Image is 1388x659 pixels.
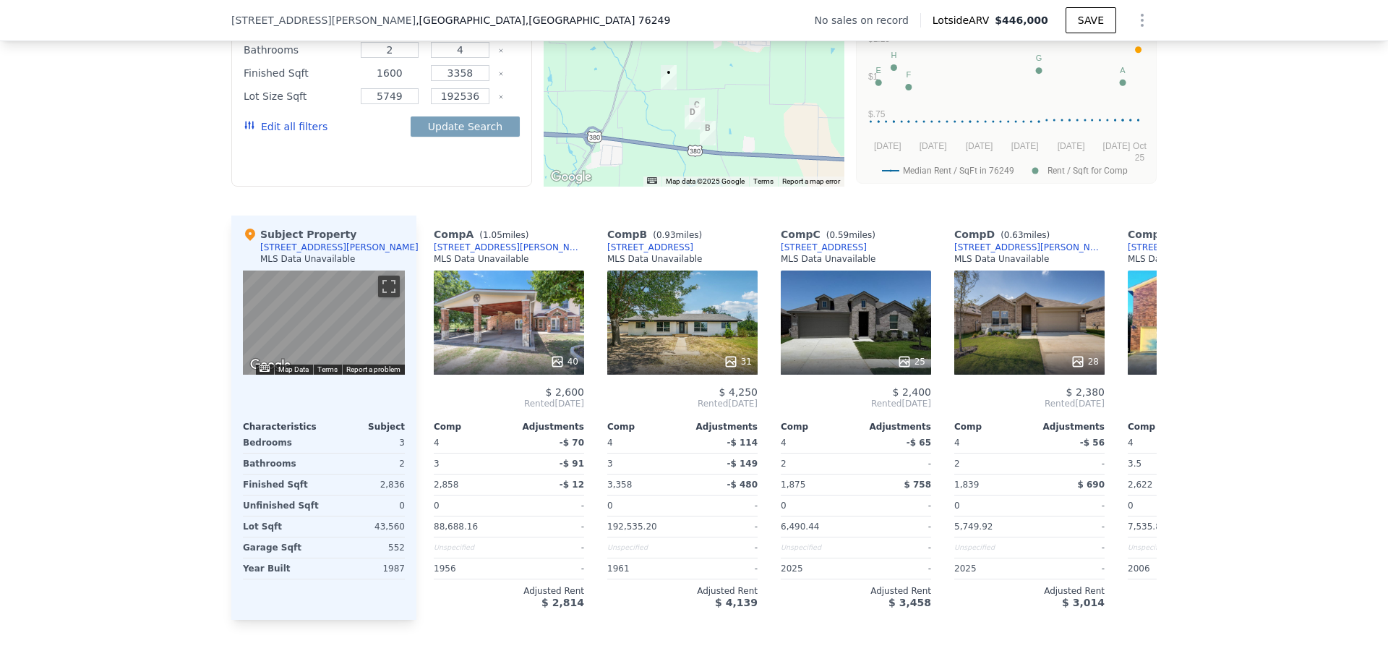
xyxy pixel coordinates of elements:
[1128,242,1214,253] a: [STREET_ADDRESS]
[727,480,758,490] span: -$ 480
[1103,141,1131,151] text: [DATE]
[434,558,506,579] div: 1956
[954,537,1027,558] div: Unspecified
[434,537,506,558] div: Unspecified
[897,354,925,369] div: 25
[647,177,657,184] button: Keyboard shortcuts
[1128,585,1278,597] div: Adjusted Rent
[666,177,745,185] span: Map data ©2025 Google
[607,585,758,597] div: Adjusted Rent
[1128,558,1200,579] div: 2006
[781,558,853,579] div: 2025
[243,227,356,242] div: Subject Property
[995,14,1048,26] span: $446,000
[243,537,321,558] div: Garage Sqft
[1032,558,1105,579] div: -
[607,537,680,558] div: Unspecified
[1135,153,1145,163] text: 25
[1066,386,1105,398] span: $ 2,380
[560,480,584,490] span: -$ 12
[954,522,993,532] span: 5,749.92
[859,516,931,537] div: -
[546,386,584,398] span: $ 2,600
[560,459,584,469] span: -$ 91
[247,356,294,375] a: Open this area in Google Maps (opens a new window)
[685,537,758,558] div: -
[327,433,405,453] div: 3
[434,242,584,253] a: [STREET_ADDRESS][PERSON_NAME]
[346,365,400,373] a: Report a problem
[434,438,440,448] span: 4
[434,227,534,242] div: Comp A
[689,98,705,122] div: 1628 Alberque Drive
[1062,597,1105,608] span: $ 3,014
[874,141,901,151] text: [DATE]
[907,438,931,448] span: -$ 65
[682,421,758,433] div: Adjustments
[327,558,405,579] div: 1987
[244,63,351,83] div: Finished Sqft
[920,141,947,151] text: [DATE]
[607,253,703,265] div: MLS Data Unavailable
[1125,33,1152,41] text: Subject
[434,398,584,409] span: Rented [DATE]
[781,522,819,532] span: 6,490.44
[907,70,912,79] text: F
[685,516,758,537] div: -
[327,496,405,516] div: 0
[954,253,1050,265] div: MLS Data Unavailable
[327,516,405,537] div: 43,560
[954,421,1029,433] div: Comp
[724,354,752,369] div: 31
[243,421,324,433] div: Characteristics
[781,398,931,409] span: Rented [DATE]
[260,365,270,372] button: Keyboard shortcuts
[781,253,876,265] div: MLS Data Unavailable
[243,433,321,453] div: Bedrooms
[498,48,504,54] button: Clear
[607,558,680,579] div: 1961
[781,537,853,558] div: Unspecified
[416,13,670,27] span: , [GEOGRAPHIC_DATA]
[753,177,774,185] a: Terms (opens in new tab)
[782,177,840,185] a: Report a map error
[781,438,787,448] span: 4
[1128,522,1166,532] span: 7,535.88
[954,242,1105,253] a: [STREET_ADDRESS][PERSON_NAME]
[434,421,509,433] div: Comp
[868,72,878,82] text: $1
[1128,537,1200,558] div: Unspecified
[607,421,682,433] div: Comp
[891,51,896,59] text: H
[547,168,595,187] img: Google
[243,558,321,579] div: Year Built
[781,480,805,490] span: 1,875
[1032,516,1105,537] div: -
[607,398,758,409] span: Rented [DATE]
[876,66,881,75] text: E
[244,86,351,106] div: Lot Size Sqft
[560,438,584,448] span: -$ 70
[1058,141,1085,151] text: [DATE]
[933,13,995,27] span: Lotside ARV
[1032,537,1105,558] div: -
[893,386,931,398] span: $ 2,400
[888,597,931,608] span: $ 3,458
[526,14,671,26] span: , [GEOGRAPHIC_DATA] 76249
[1048,166,1128,176] text: Rent / Sqft for Comp
[719,386,758,398] span: $ 4,250
[954,501,960,511] span: 0
[715,597,758,608] span: $ 4,139
[327,475,405,495] div: 2,836
[607,438,613,448] span: 4
[727,459,758,469] span: -$ 149
[243,271,405,375] div: Map
[903,166,1014,176] text: Median Rent / SqFt in 76249
[685,496,758,516] div: -
[1128,253,1223,265] div: MLS Data Unavailable
[607,242,693,253] div: [STREET_ADDRESS]
[1128,227,1228,242] div: Comp E
[1004,230,1024,240] span: 0.63
[378,276,400,297] button: Toggle fullscreen view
